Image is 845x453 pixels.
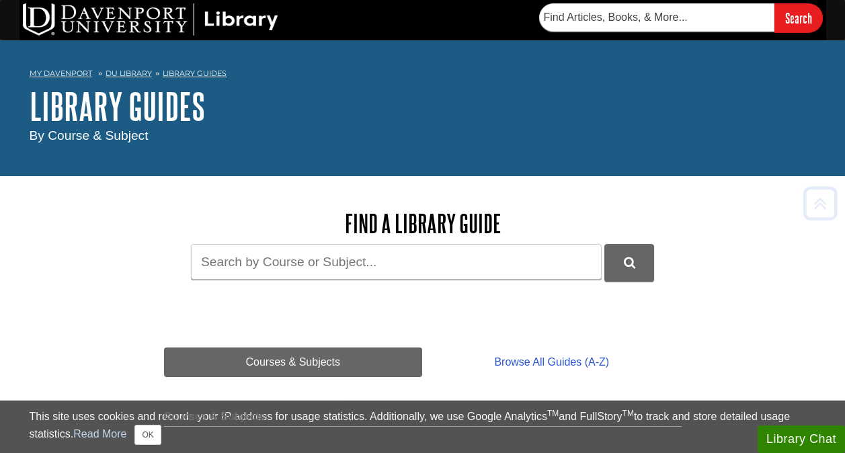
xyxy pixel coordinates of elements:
[73,428,126,440] a: Read More
[30,409,816,445] div: This site uses cookies and records your IP address for usage statistics. Additionally, we use Goo...
[191,244,602,280] input: Search by Course or Subject...
[774,3,823,32] input: Search
[624,257,635,269] i: Search Library Guides
[539,3,774,32] input: Find Articles, Books, & More...
[23,3,278,36] img: DU Library
[30,68,92,79] a: My Davenport
[106,69,152,78] a: DU Library
[30,126,816,146] div: By Course & Subject
[799,194,842,212] a: Back to Top
[164,210,682,237] h2: Find a Library Guide
[758,425,845,453] button: Library Chat
[164,347,423,377] a: Courses & Subjects
[163,69,227,78] a: Library Guides
[30,65,816,86] nav: breadcrumb
[30,86,816,126] h1: Library Guides
[134,425,161,445] button: Close
[164,411,682,427] h2: Courses & Subjects
[422,347,681,377] a: Browse All Guides (A-Z)
[539,3,823,32] form: Searches DU Library's articles, books, and more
